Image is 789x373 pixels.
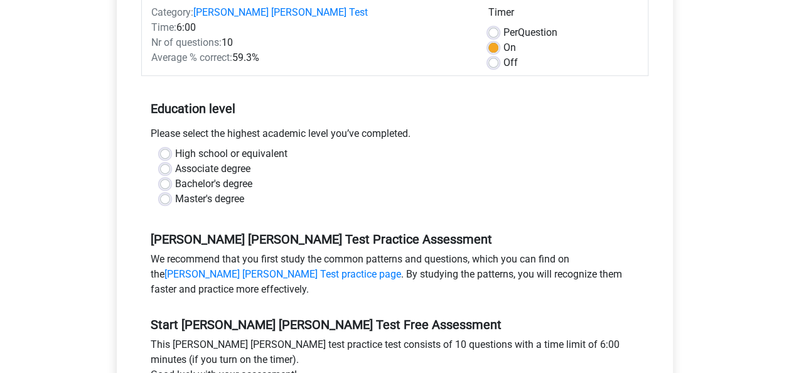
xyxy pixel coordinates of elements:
div: 10 [142,35,479,50]
a: [PERSON_NAME] [PERSON_NAME] Test practice page [164,268,401,280]
label: High school or equivalent [175,146,287,161]
span: Average % correct: [151,51,232,63]
div: 6:00 [142,20,479,35]
label: Off [503,55,518,70]
div: Please select the highest academic level you’ve completed. [141,126,648,146]
span: Per [503,26,518,38]
h5: Education level [151,96,639,121]
label: Bachelor's degree [175,176,252,192]
div: We recommend that you first study the common patterns and questions, which you can find on the . ... [141,252,648,302]
span: Nr of questions: [151,36,222,48]
label: Question [503,25,557,40]
h5: [PERSON_NAME] [PERSON_NAME] Test Practice Assessment [151,232,639,247]
label: On [503,40,516,55]
div: 59.3% [142,50,479,65]
h5: Start [PERSON_NAME] [PERSON_NAME] Test Free Assessment [151,317,639,332]
div: Timer [488,5,638,25]
label: Master's degree [175,192,244,207]
span: Category: [151,6,193,18]
label: Associate degree [175,161,250,176]
a: [PERSON_NAME] [PERSON_NAME] Test [193,6,368,18]
span: Time: [151,21,176,33]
